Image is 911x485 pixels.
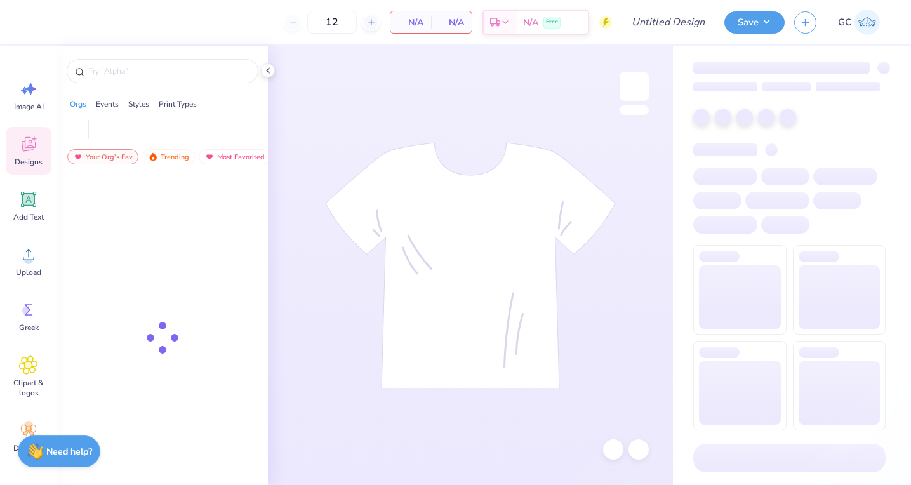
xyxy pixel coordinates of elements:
[159,98,197,110] div: Print Types
[439,16,464,29] span: N/A
[46,446,92,458] strong: Need help?
[73,152,83,161] img: most_fav.gif
[398,16,423,29] span: N/A
[854,10,880,35] img: Gracyn Cantrell
[13,443,44,453] span: Decorate
[148,152,158,161] img: trending.gif
[19,322,39,333] span: Greek
[15,157,43,167] span: Designs
[832,10,886,35] a: GC
[96,98,119,110] div: Events
[88,65,250,77] input: Try "Alpha"
[128,98,149,110] div: Styles
[307,11,357,34] input: – –
[204,152,215,161] img: most_fav.gif
[16,267,41,277] span: Upload
[67,149,138,164] div: Your Org's Fav
[8,378,50,398] span: Clipart & logos
[724,11,785,34] button: Save
[142,149,195,164] div: Trending
[70,98,86,110] div: Orgs
[199,149,270,164] div: Most Favorited
[13,212,44,222] span: Add Text
[546,18,558,27] span: Free
[622,10,715,35] input: Untitled Design
[523,16,538,29] span: N/A
[14,102,44,112] span: Image AI
[838,15,851,30] span: GC
[325,142,616,389] img: tee-skeleton.svg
